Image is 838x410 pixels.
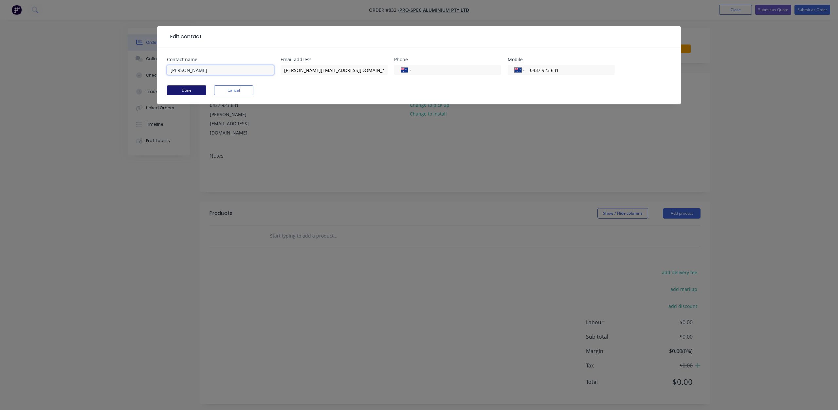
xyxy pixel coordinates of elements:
div: Mobile [508,57,615,62]
div: Contact name [167,57,274,62]
div: Email address [281,57,388,62]
button: Done [167,85,206,95]
div: Edit contact [167,33,202,41]
div: Phone [394,57,501,62]
button: Cancel [214,85,253,95]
